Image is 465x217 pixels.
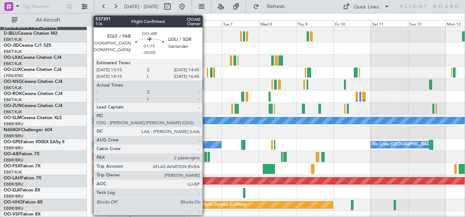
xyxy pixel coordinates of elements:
span: OO-LXA [4,56,21,60]
span: OO-FSX [4,164,20,168]
a: EBBR/BRU [4,133,23,139]
a: EBBR/BRU [4,194,23,199]
span: OO-ZUN [4,104,22,108]
a: OO-ZUNCessna Citation CJ4 [4,104,63,108]
a: EBKT/KJK [4,85,22,91]
span: D-IBLU [4,31,18,36]
div: Mon 6 [184,20,222,27]
span: OO-SLM [4,116,21,120]
a: EBKT/KJK [4,97,22,103]
div: Sun 5 [147,20,184,27]
div: Wed 8 [259,20,296,27]
a: EBKT/KJK [4,170,22,175]
a: EBBR/BRU [4,182,23,187]
a: OO-NSGCessna Citation CJ4 [4,80,63,84]
a: D-IBLUCessna Citation M2 [4,31,57,36]
a: N604GFChallenger 604 [4,128,52,132]
a: EBBR/BRU [4,145,23,151]
a: OO-FSXFalcon 7X [4,164,41,168]
a: OO-LXACessna Citation CJ4 [4,56,61,60]
a: OO-AIEFalcon 7X [4,152,39,156]
a: OO-LUXCessna Citation CJ4 [4,68,61,72]
a: EBBR/BRU [4,121,23,127]
a: EBKT/KJK [4,61,22,66]
button: All Aircraft [8,14,79,26]
input: Trip Number [22,1,64,12]
span: OO-VSF [4,212,20,217]
div: No Crew Nancy (Essey) [111,67,155,78]
span: OO-GPE [4,140,21,144]
span: OO-ROK [4,92,22,96]
div: Planned Maint Geneva (Cointrin) [186,199,246,210]
span: Refresh [261,4,291,9]
div: Quick Links [354,4,379,11]
span: N604GF [4,128,21,132]
button: Refresh [250,1,294,12]
a: LFSN/ENC [4,73,24,79]
div: Sat 4 [110,20,147,27]
a: EBBR/BRU [4,206,23,211]
span: OO-AIE [4,152,19,156]
div: Sat 11 [371,20,408,27]
div: Sun 12 [408,20,445,27]
a: OO-GPEFalcon 900EX EASy II [4,140,64,144]
div: Tue 7 [222,20,259,27]
span: OO-JID [4,43,19,48]
span: OO-LUX [4,68,21,72]
div: Fri 10 [333,20,371,27]
a: OO-ELKFalcon 8X [4,188,40,193]
span: OO-ELK [4,188,20,193]
span: OO-LAH [4,176,21,180]
a: OO-ROKCessna Citation CJ4 [4,92,63,96]
span: OO-HHO [4,200,23,205]
div: Thu 9 [296,20,333,27]
a: OO-JIDCessna CJ1 525 [4,43,51,48]
span: All Aircraft [19,18,77,23]
span: OO-NSG [4,80,22,84]
a: OO-HHOFalcon 8X [4,200,43,205]
div: [DATE] [94,15,106,21]
a: EBKT/KJK [4,49,22,54]
a: EBBR/BRU [4,157,23,163]
a: OO-LAHFalcon 7X [4,176,41,180]
a: OO-SLMCessna Citation XLS [4,116,62,120]
a: OO-VSFFalcon 8X [4,212,41,217]
span: [DATE] - [DATE] [124,3,159,10]
button: Quick Links [339,1,393,12]
a: EBKT/KJK [4,109,22,115]
a: EBKT/KJK [4,37,22,42]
